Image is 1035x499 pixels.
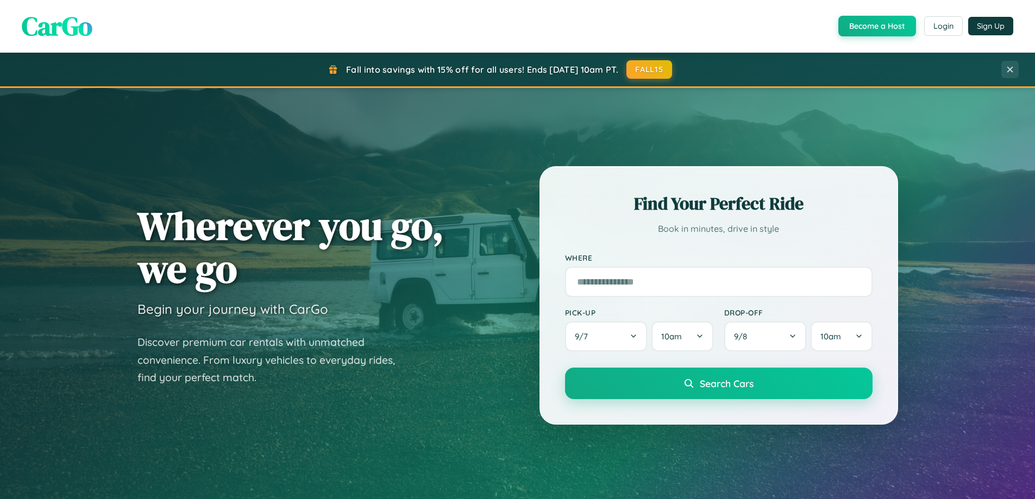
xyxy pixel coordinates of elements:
[661,331,682,342] span: 10am
[137,333,409,387] p: Discover premium car rentals with unmatched convenience. From luxury vehicles to everyday rides, ...
[575,331,593,342] span: 9 / 7
[22,8,92,44] span: CarGo
[565,308,713,317] label: Pick-up
[820,331,841,342] span: 10am
[700,377,754,389] span: Search Cars
[968,17,1013,35] button: Sign Up
[565,221,873,237] p: Book in minutes, drive in style
[734,331,752,342] span: 9 / 8
[565,321,648,351] button: 9/7
[565,368,873,399] button: Search Cars
[811,321,872,351] button: 10am
[924,16,963,36] button: Login
[838,16,916,36] button: Become a Host
[724,321,807,351] button: 9/8
[651,321,713,351] button: 10am
[346,64,618,75] span: Fall into savings with 15% off for all users! Ends [DATE] 10am PT.
[565,192,873,216] h2: Find Your Perfect Ride
[626,60,672,79] button: FALL15
[137,301,328,317] h3: Begin your journey with CarGo
[565,253,873,262] label: Where
[137,204,444,290] h1: Wherever you go, we go
[724,308,873,317] label: Drop-off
